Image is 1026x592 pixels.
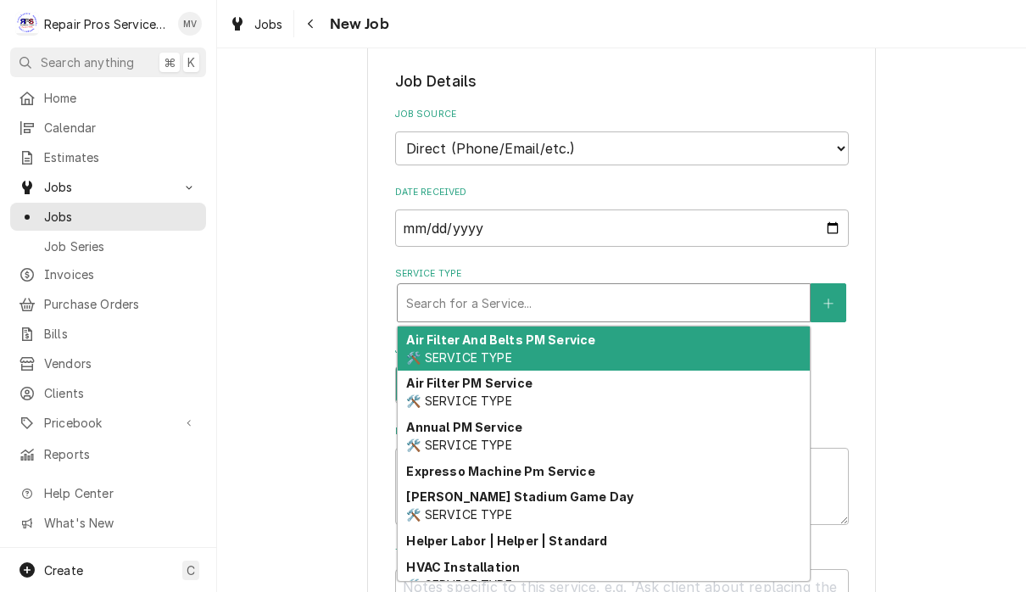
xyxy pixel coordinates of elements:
strong: Annual PM Service [406,420,522,434]
span: Purchase Orders [44,295,198,313]
span: Help Center [44,484,196,502]
span: Home [44,89,198,107]
div: R [15,12,39,36]
div: MV [178,12,202,36]
legend: Job Details [395,70,849,92]
a: Bills [10,320,206,348]
div: Repair Pros Services Inc's Avatar [15,12,39,36]
span: New Job [325,13,389,36]
div: Service Type [395,267,849,322]
span: 🛠️ SERVICE TYPE [406,394,511,408]
div: Repair Pros Services Inc [44,15,169,33]
strong: [PERSON_NAME] Stadium Game Day [406,489,633,504]
strong: HVAC Installation [406,560,520,574]
button: Create New Service [811,283,846,322]
span: ⌘ [164,53,176,71]
span: Search anything [41,53,134,71]
span: Bills [44,325,198,343]
a: Job Series [10,232,206,260]
span: Clients [44,384,198,402]
a: Vendors [10,349,206,377]
label: Date Received [395,186,849,199]
span: What's New [44,514,196,532]
a: Reports [10,440,206,468]
label: Reason For Call [395,425,849,438]
a: Go to Jobs [10,173,206,201]
a: Go to Pricebook [10,409,206,437]
label: Technician Instructions [395,546,849,560]
span: K [187,53,195,71]
button: Search anything⌘K [10,47,206,77]
label: Job Source [395,108,849,121]
strong: Helper Labor | Helper | Standard [406,533,607,548]
a: Jobs [10,203,206,231]
strong: Air Filter PM Service [406,376,532,390]
span: Pricebook [44,414,172,432]
span: 🛠️ SERVICE TYPE [406,578,511,592]
a: Purchase Orders [10,290,206,318]
div: Mindy Volker's Avatar [178,12,202,36]
strong: Air Filter And Belts PM Service [406,332,595,347]
a: Go to What's New [10,509,206,537]
span: C [187,561,195,579]
a: Clients [10,379,206,407]
span: Create [44,563,83,578]
div: Date Received [395,186,849,246]
a: Invoices [10,260,206,288]
svg: Create New Service [823,298,834,310]
span: Jobs [44,178,172,196]
span: 🛠️ SERVICE TYPE [406,350,511,365]
span: Calendar [44,119,198,137]
span: Jobs [44,208,198,226]
span: Jobs [254,15,283,33]
a: Go to Help Center [10,479,206,507]
a: Home [10,84,206,112]
strong: Expresso Machine Pm Service [406,464,594,478]
div: Job Type [395,343,849,404]
span: 🛠️ SERVICE TYPE [406,438,511,452]
span: Invoices [44,265,198,283]
label: Job Type [395,343,849,357]
a: Jobs [222,10,290,38]
button: Navigate back [298,10,325,37]
label: Service Type [395,267,849,281]
a: Estimates [10,143,206,171]
div: Job Source [395,108,849,165]
span: 🛠️ SERVICE TYPE [406,507,511,522]
span: Reports [44,445,198,463]
a: Calendar [10,114,206,142]
input: yyyy-mm-dd [395,209,849,247]
span: Job Series [44,237,198,255]
span: Vendors [44,355,198,372]
div: Reason For Call [395,425,849,525]
span: Estimates [44,148,198,166]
